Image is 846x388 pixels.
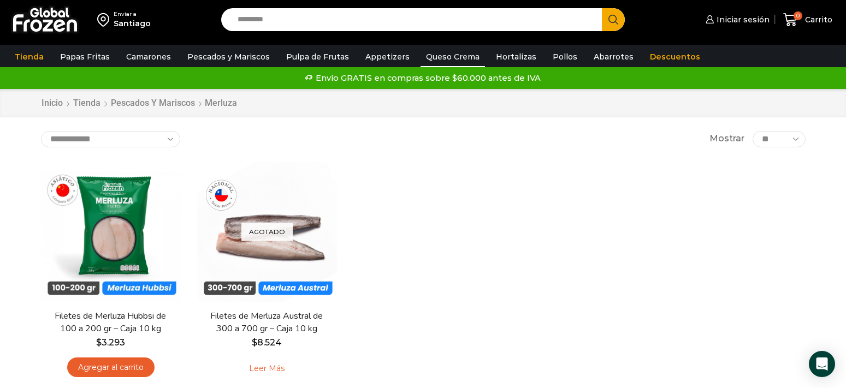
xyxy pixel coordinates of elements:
span: Mostrar [709,133,744,145]
a: Descuentos [644,46,706,67]
a: Appetizers [360,46,415,67]
a: Tienda [9,46,49,67]
div: Enviar a [114,10,151,18]
span: $ [252,337,257,348]
a: Camarones [121,46,176,67]
a: Tienda [73,97,101,110]
button: Search button [602,8,625,31]
a: Inicio [41,97,63,110]
span: Carrito [802,14,832,25]
span: Iniciar sesión [714,14,770,25]
bdi: 3.293 [96,337,125,348]
a: Pescados y Mariscos [110,97,196,110]
a: Filetes de Merluza Austral de 300 a 700 gr – Caja 10 kg [204,310,329,335]
a: Iniciar sesión [703,9,770,31]
h1: Merluza [205,98,237,108]
a: 0 Carrito [780,7,835,33]
span: 0 [794,11,802,20]
div: Open Intercom Messenger [809,351,835,377]
a: Queso Crema [421,46,485,67]
nav: Breadcrumb [41,97,237,110]
a: Abarrotes [588,46,639,67]
a: Pescados y Mariscos [182,46,275,67]
bdi: 8.524 [252,337,282,348]
a: Agregar al carrito: “Filetes de Merluza Hubbsi de 100 a 200 gr – Caja 10 kg” [67,357,155,378]
p: Agotado [241,223,293,241]
a: Papas Fritas [55,46,115,67]
div: Santiago [114,18,151,29]
a: Leé más sobre “Filetes de Merluza Austral de 300 a 700 gr - Caja 10 kg” [232,357,301,380]
span: $ [96,337,102,348]
a: Pulpa de Frutas [281,46,354,67]
a: Filetes de Merluza Hubbsi de 100 a 200 gr – Caja 10 kg [48,310,173,335]
a: Pollos [547,46,583,67]
img: address-field-icon.svg [97,10,114,29]
select: Pedido de la tienda [41,131,180,147]
a: Hortalizas [490,46,542,67]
